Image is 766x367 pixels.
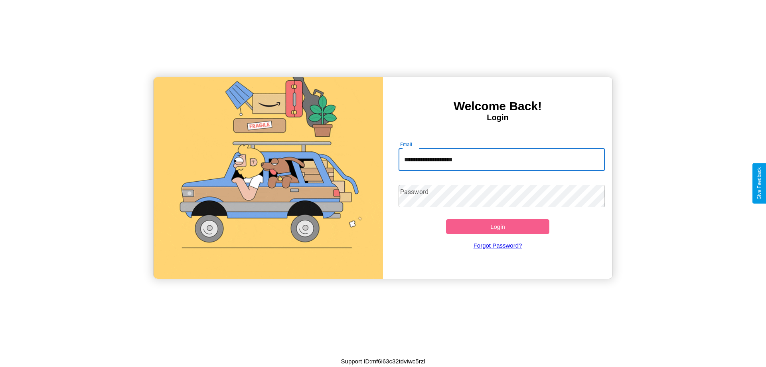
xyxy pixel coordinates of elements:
[383,99,612,113] h3: Welcome Back!
[400,141,413,148] label: Email
[446,219,549,234] button: Login
[383,113,612,122] h4: Login
[756,167,762,200] div: Give Feedback
[154,77,383,279] img: gif
[395,234,601,257] a: Forgot Password?
[341,356,425,367] p: Support ID: mf6i63c32tdviwc5rzl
